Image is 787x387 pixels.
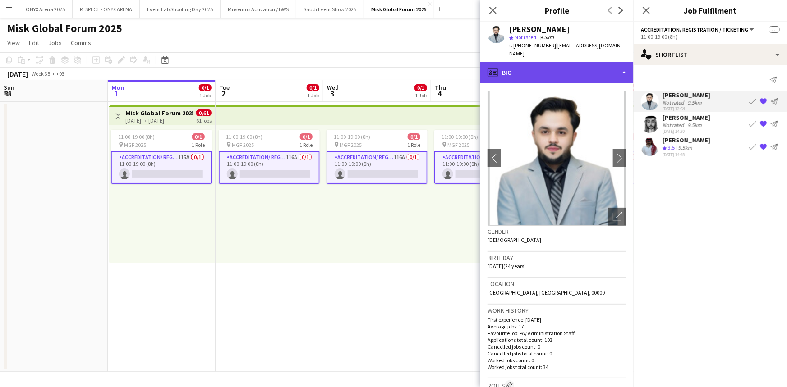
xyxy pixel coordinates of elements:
span: 0/61 [196,109,212,116]
button: RESPECT - ONYX ARENA [73,0,140,18]
span: 31 [2,88,14,99]
span: 9.5km [538,34,556,41]
p: Cancelled jobs count: 0 [488,343,626,350]
h1: Misk Global Forum 2025 [7,22,122,35]
div: 9.5km [677,144,694,152]
p: Applications total count: 103 [488,337,626,343]
div: 9.5km [686,122,704,128]
button: Misk Global Forum 2025 [364,0,434,18]
span: MGF 2025 [232,141,254,148]
span: t. [PHONE_NUMBER] [509,42,556,49]
h3: Location [488,280,626,288]
p: Cancelled jobs total count: 0 [488,350,626,357]
app-card-role: Accreditation/ Registration / Ticketing116A0/111:00-19:00 (8h) [434,151,535,184]
a: Jobs [45,37,65,49]
span: Jobs [48,39,62,47]
p: Worked jobs total count: 34 [488,364,626,370]
div: Bio [480,62,634,83]
a: Edit [25,37,43,49]
div: +03 [56,70,64,77]
span: 11:00-19:00 (8h) [442,133,478,140]
button: Event Lab Shooting Day 2025 [140,0,221,18]
div: [DATE] 12:54 [663,106,710,112]
span: View [7,39,20,47]
app-card-role: Accreditation/ Registration / Ticketing116A0/111:00-19:00 (8h) [327,151,428,184]
button: Saudi Event Show 2025 [296,0,364,18]
span: 4 [433,88,446,99]
span: Wed [327,83,339,91]
span: MGF 2025 [340,141,362,148]
app-card-role: Accreditation/ Registration / Ticketing116A0/111:00-19:00 (8h) [219,151,320,184]
span: 11:00-19:00 (8h) [226,133,262,140]
span: 1 Role [299,141,313,148]
app-job-card: 11:00-19:00 (8h)0/1 MGF 20251 RoleAccreditation/ Registration / Ticketing116A0/111:00-19:00 (8h) [434,130,535,184]
span: Edit [29,39,39,47]
p: First experience: [DATE] [488,316,626,323]
p: Favourite job: PA/ Administration Staff [488,330,626,337]
div: [PERSON_NAME] [509,25,570,33]
button: ONYX Arena 2025 [18,0,73,18]
span: 1 Role [407,141,420,148]
h3: Birthday [488,254,626,262]
span: 3 [326,88,339,99]
p: Average jobs: 17 [488,323,626,330]
app-job-card: 11:00-19:00 (8h)0/1 MGF 20251 RoleAccreditation/ Registration / Ticketing116A0/111:00-19:00 (8h) [219,130,320,184]
div: [DATE] [7,69,28,78]
span: 0/1 [199,84,212,91]
span: Not rated [515,34,536,41]
div: [DATE] 14:48 [663,152,710,158]
div: [PERSON_NAME] [663,114,710,122]
h3: Profile [480,5,634,16]
span: Accreditation/ Registration / Ticketing [641,26,748,33]
span: Thu [435,83,446,91]
span: 3.5 [668,144,675,151]
span: Comms [71,39,91,47]
div: [DATE] → [DATE] [125,117,193,124]
div: Open photos pop-in [608,208,626,226]
div: 1 Job [307,92,319,99]
span: Mon [111,83,124,91]
div: 11:00-19:00 (8h) [641,33,780,40]
span: 1 [110,88,124,99]
span: [DATE] (24 years) [488,263,526,269]
p: Worked jobs count: 0 [488,357,626,364]
app-card-role: Accreditation/ Registration / Ticketing115A0/111:00-19:00 (8h) [111,151,212,184]
div: Not rated [663,122,686,128]
div: [PERSON_NAME] [663,91,710,99]
span: Week 35 [30,70,52,77]
div: [DATE] 14:30 [663,128,710,134]
span: 0/1 [414,84,427,91]
h3: Misk Global Forum 2025 [125,109,193,117]
span: 0/1 [300,133,313,140]
span: 1 Role [192,141,205,148]
span: 0/1 [408,133,420,140]
div: [PERSON_NAME] [663,136,710,144]
app-job-card: 11:00-19:00 (8h)0/1 MGF 20251 RoleAccreditation/ Registration / Ticketing115A0/111:00-19:00 (8h) [111,130,212,184]
div: 9.5km [686,99,704,106]
span: 11:00-19:00 (8h) [334,133,370,140]
div: Shortlist [634,44,787,65]
span: Tue [219,83,230,91]
app-job-card: 11:00-19:00 (8h)0/1 MGF 20251 RoleAccreditation/ Registration / Ticketing116A0/111:00-19:00 (8h) [327,130,428,184]
span: [GEOGRAPHIC_DATA], [GEOGRAPHIC_DATA], 00000 [488,289,605,296]
span: [DEMOGRAPHIC_DATA] [488,237,541,243]
a: View [4,37,23,49]
div: 1 Job [199,92,211,99]
img: Crew avatar or photo [488,91,626,226]
button: Accreditation/ Registration / Ticketing [641,26,755,33]
span: -- [769,26,780,33]
a: Comms [67,37,95,49]
div: Not rated [663,99,686,106]
h3: Job Fulfilment [634,5,787,16]
span: 11:00-19:00 (8h) [118,133,155,140]
div: 61 jobs [196,116,212,124]
span: 0/1 [307,84,319,91]
span: 0/1 [192,133,205,140]
h3: Gender [488,228,626,236]
span: 2 [218,88,230,99]
span: | [EMAIL_ADDRESS][DOMAIN_NAME] [509,42,623,57]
